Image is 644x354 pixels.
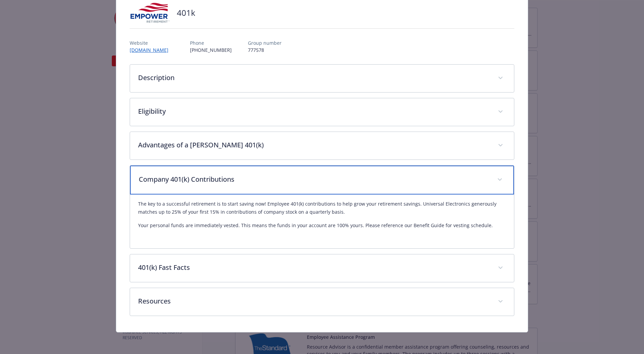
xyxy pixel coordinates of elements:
p: Company 401(k) Contributions [139,174,489,184]
div: Eligibility [130,98,514,126]
h2: 401k [177,7,195,19]
p: Advantages of a [PERSON_NAME] 401(k) [138,140,490,150]
p: 777578 [248,46,282,54]
div: 401(k) Fast Facts [130,254,514,282]
p: Description [138,73,490,83]
p: 401(k) Fast Facts [138,262,490,273]
p: Group number [248,39,282,46]
a: [DOMAIN_NAME] [130,47,174,53]
div: Company 401(k) Contributions [130,166,514,194]
div: Description [130,65,514,92]
p: Resources [138,296,490,306]
p: The key to a successful retirement is to start saving now! Employee 401(k) contributions to help ... [138,200,506,216]
p: Your personal funds are immediately vested. This means the funds in your account are 100% yours. ... [138,221,506,229]
img: Empower Retirement [130,3,170,23]
p: Eligibility [138,106,490,116]
p: Website [130,39,174,46]
p: [PHONE_NUMBER] [190,46,232,54]
div: Advantages of a [PERSON_NAME] 401(k) [130,132,514,160]
div: Company 401(k) Contributions [130,194,514,248]
p: Phone [190,39,232,46]
div: Resources [130,288,514,316]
